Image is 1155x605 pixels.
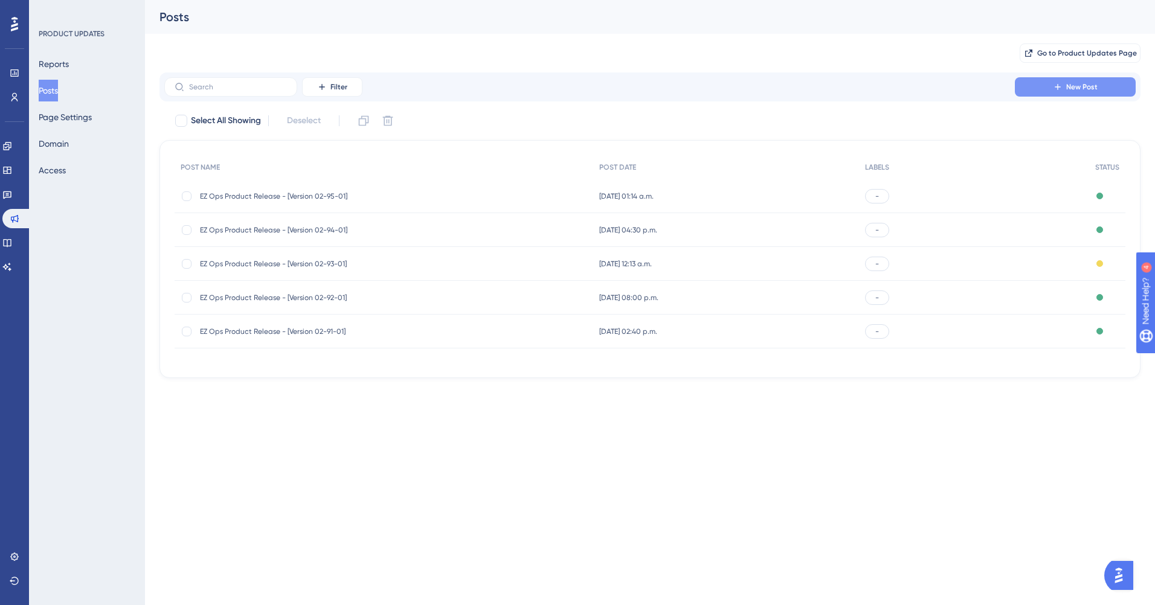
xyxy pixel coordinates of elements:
span: STATUS [1095,162,1119,172]
button: New Post [1015,77,1136,97]
input: Search [189,83,287,91]
span: Select All Showing [191,114,261,128]
span: LABELS [865,162,889,172]
span: EZ Ops Product Release - [Version 02-92-01] [200,293,393,302]
span: POST DATE [599,162,636,172]
span: - [875,259,879,269]
button: Access [39,159,66,181]
span: Deselect [287,114,321,128]
button: Go to Product Updates Page [1020,43,1141,63]
button: Deselect [276,110,332,132]
span: EZ Ops Product Release - [Version 02-95-01] [200,191,393,201]
span: - [875,225,879,235]
div: PRODUCT UPDATES [39,29,105,39]
button: Posts [39,80,58,101]
span: EZ Ops Product Release - [Version 02-91-01] [200,327,393,336]
span: EZ Ops Product Release - [Version 02-94-01] [200,225,393,235]
span: - [875,327,879,336]
span: EZ Ops Product Release - [Version 02-93-01] [200,259,393,269]
span: [DATE] 08:00 p.m. [599,293,658,302]
span: [DATE] 12:13 a.m. [599,259,652,269]
span: Filter [330,82,347,92]
div: Posts [159,8,1110,25]
span: Need Help? [28,3,76,18]
span: New Post [1066,82,1098,92]
button: Filter [302,77,362,97]
button: Domain [39,133,69,155]
span: [DATE] 01:14 a.m. [599,191,654,201]
span: Go to Product Updates Page [1037,48,1137,58]
span: POST NAME [181,162,220,172]
button: Page Settings [39,106,92,128]
button: Reports [39,53,69,75]
span: - [875,191,879,201]
div: 4 [84,6,88,16]
iframe: UserGuiding AI Assistant Launcher [1104,557,1141,594]
span: [DATE] 02:40 p.m. [599,327,657,336]
span: - [875,293,879,302]
span: [DATE] 04:30 p.m. [599,225,657,235]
